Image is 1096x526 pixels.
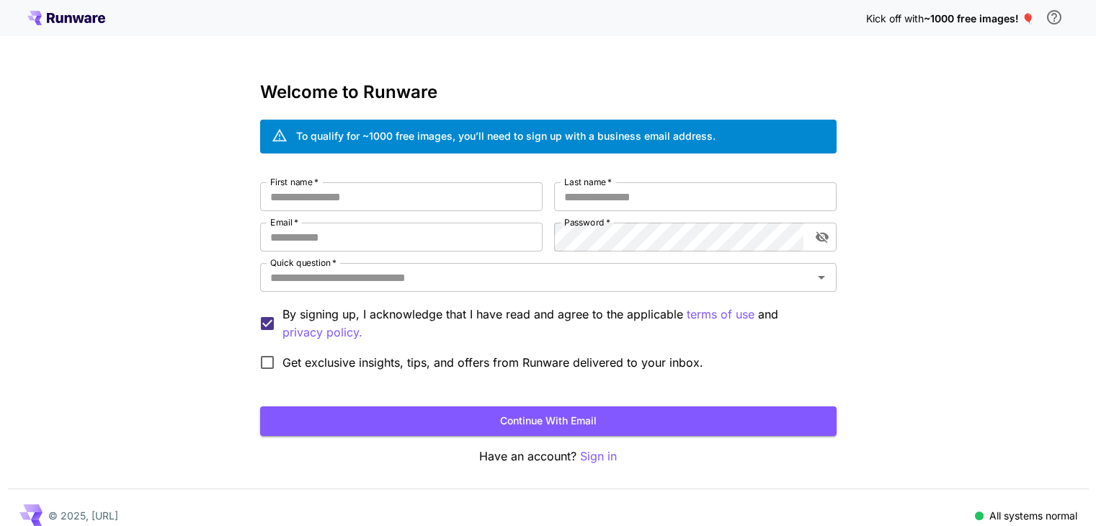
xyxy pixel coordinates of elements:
[260,406,837,436] button: Continue with email
[296,128,716,143] div: To qualify for ~1000 free images, you’ll need to sign up with a business email address.
[48,508,118,523] p: © 2025, [URL]
[564,216,610,228] label: Password
[1040,3,1069,32] button: In order to qualify for free credit, you need to sign up with a business email address and click ...
[811,267,832,287] button: Open
[564,176,612,188] label: Last name
[989,508,1077,523] p: All systems normal
[866,12,924,24] span: Kick off with
[924,12,1034,24] span: ~1000 free images! 🎈
[270,216,298,228] label: Email
[282,324,362,342] p: privacy policy.
[282,306,825,342] p: By signing up, I acknowledge that I have read and agree to the applicable and
[260,82,837,102] h3: Welcome to Runware
[809,224,835,250] button: toggle password visibility
[687,306,754,324] p: terms of use
[687,306,754,324] button: By signing up, I acknowledge that I have read and agree to the applicable and privacy policy.
[260,447,837,465] p: Have an account?
[282,354,703,371] span: Get exclusive insights, tips, and offers from Runware delivered to your inbox.
[282,324,362,342] button: By signing up, I acknowledge that I have read and agree to the applicable terms of use and
[270,257,337,269] label: Quick question
[580,447,617,465] button: Sign in
[270,176,318,188] label: First name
